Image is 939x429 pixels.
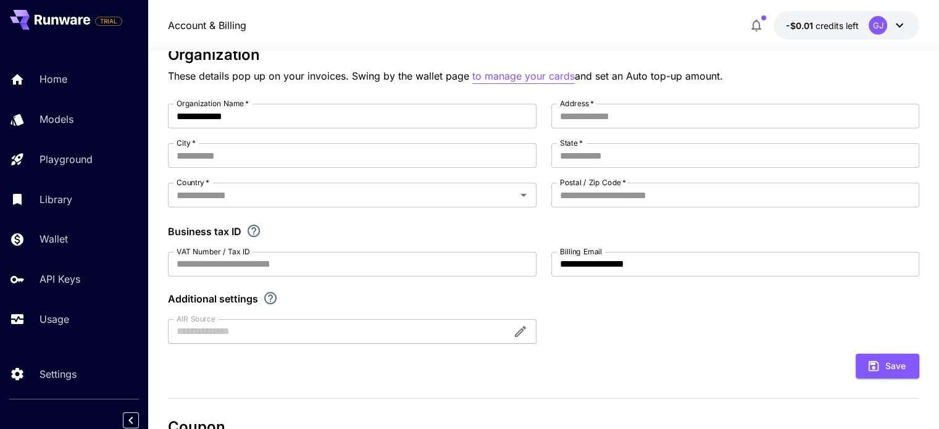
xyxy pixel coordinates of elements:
[177,246,250,257] label: VAT Number / Tax ID
[168,224,241,239] p: Business tax ID
[177,314,215,324] label: AIR Source
[786,19,859,32] div: -$0.0108
[168,18,246,33] nav: breadcrumb
[40,192,72,207] p: Library
[869,16,887,35] div: GJ
[40,231,68,246] p: Wallet
[168,70,472,82] span: These details pop up on your invoices. Swing by the wallet page
[177,98,249,109] label: Organization Name
[40,312,69,327] p: Usage
[560,177,626,188] label: Postal / Zip Code
[168,18,246,33] a: Account & Billing
[177,177,209,188] label: Country
[246,223,261,238] svg: If you are a business tax registrant, please enter your business tax ID here.
[263,291,278,306] svg: Explore additional customization settings
[575,70,723,82] span: and set an Auto top-up amount.
[816,20,859,31] span: credits left
[40,272,80,286] p: API Keys
[168,46,919,64] h3: Organization
[515,186,532,204] button: Open
[856,354,919,379] button: Save
[560,138,583,148] label: State
[95,14,122,28] span: Add your payment card to enable full platform functionality.
[40,367,77,381] p: Settings
[40,112,73,127] p: Models
[560,246,602,257] label: Billing Email
[177,138,196,148] label: City
[560,98,594,109] label: Address
[774,11,919,40] button: -$0.0108GJ
[472,69,575,84] button: to manage your cards
[40,72,67,86] p: Home
[40,152,93,167] p: Playground
[96,17,122,26] span: TRIAL
[786,20,816,31] span: -$0.01
[123,412,139,428] button: Collapse sidebar
[168,291,258,306] p: Additional settings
